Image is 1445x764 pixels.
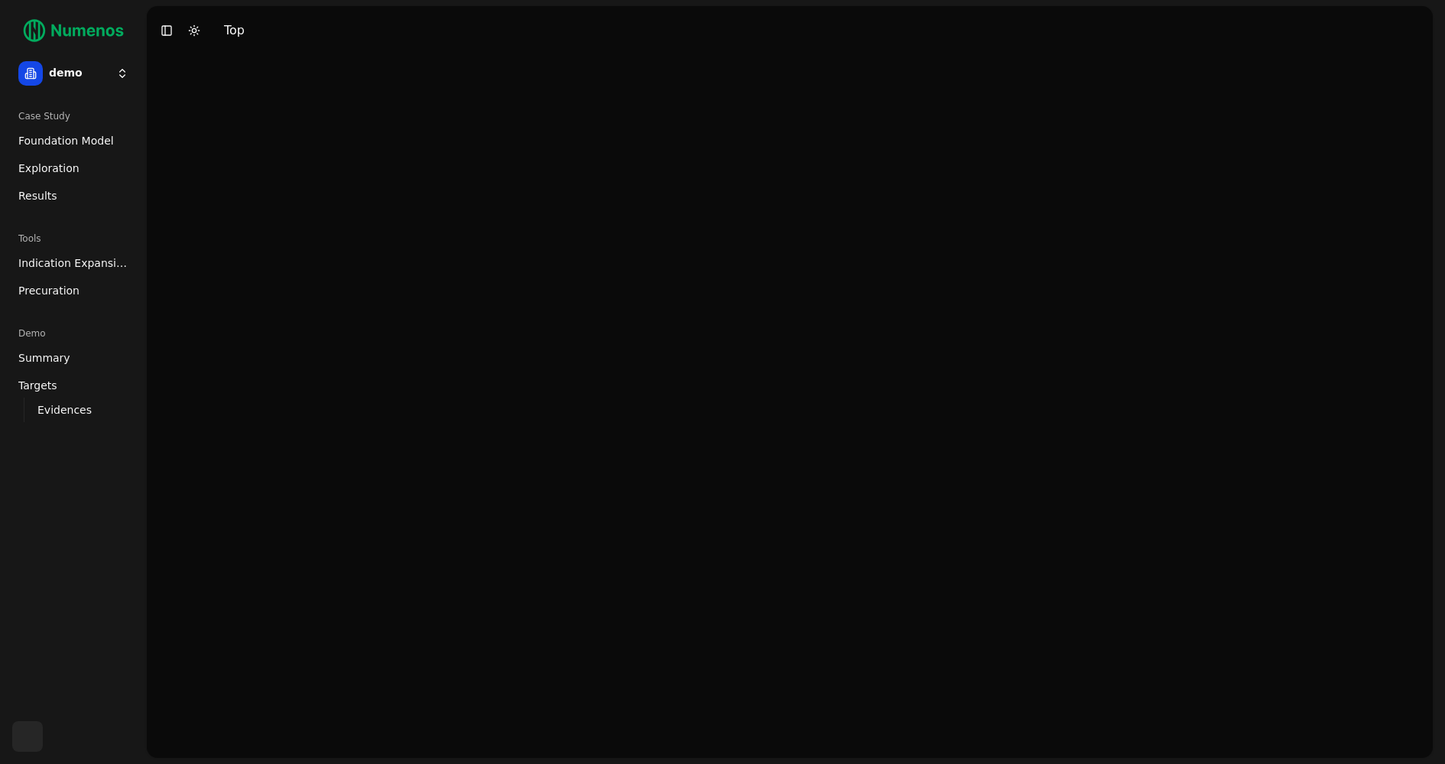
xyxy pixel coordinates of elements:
[18,283,80,298] span: Precuration
[12,184,135,208] a: Results
[12,373,135,398] a: Targets
[18,133,114,148] span: Foundation Model
[224,21,245,40] div: Top
[18,350,70,366] span: Summary
[12,156,135,180] a: Exploration
[12,251,135,275] a: Indication Expansion
[12,321,135,346] div: Demo
[18,378,57,393] span: Targets
[156,20,177,41] button: Toggle Sidebar
[49,67,110,80] span: demo
[12,104,135,128] div: Case Study
[12,12,135,49] img: Numenos
[183,20,205,41] button: Toggle Dark Mode
[37,402,92,418] span: Evidences
[18,161,80,176] span: Exploration
[12,346,135,370] a: Summary
[12,55,135,92] button: demo
[31,399,116,421] a: Evidences
[12,278,135,303] a: Precuration
[12,226,135,251] div: Tools
[12,128,135,153] a: Foundation Model
[18,255,128,271] span: Indication Expansion
[18,188,57,203] span: Results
